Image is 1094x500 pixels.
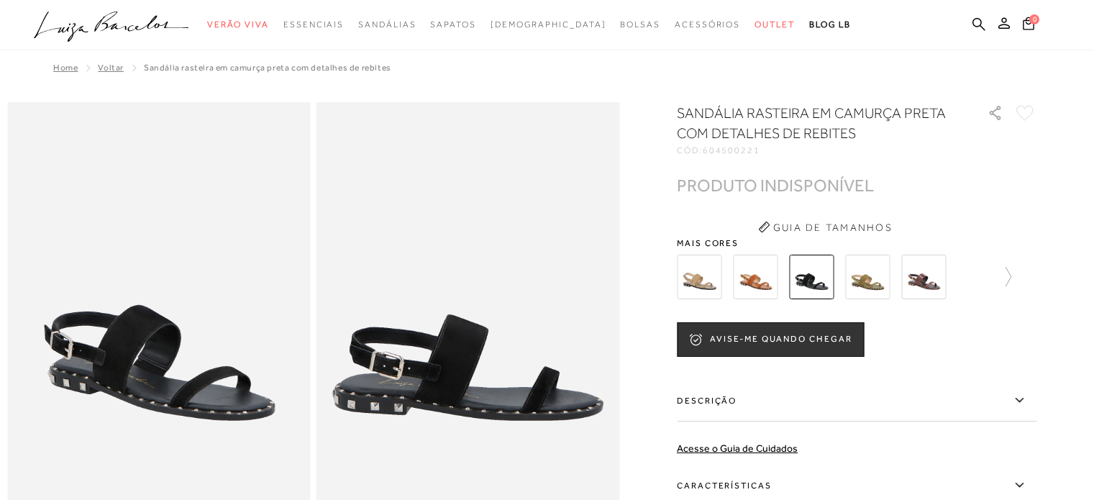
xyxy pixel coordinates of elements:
span: Essenciais [283,19,344,29]
a: noSubCategoriesText [755,12,795,38]
span: Mais cores [677,239,1036,247]
a: noSubCategoriesText [491,12,606,38]
img: SANDÁLIA RASTEIRA EM CAMURÇA PRETA COM DETALHES DE REBITES [789,255,834,299]
a: BLOG LB [809,12,851,38]
span: Acessórios [675,19,740,29]
span: Sandálias [358,19,416,29]
span: SANDÁLIA RASTEIRA EM CAMURÇA PRETA COM DETALHES DE REBITES [144,63,391,73]
div: PRODUTO INDISPONÍVEL [677,178,874,193]
a: Acesse o Guia de Cuidados [677,442,798,454]
button: Guia de Tamanhos [753,216,897,239]
a: noSubCategoriesText [207,12,269,38]
img: SANDÁLIA RASTEIRA EM CAMURÇA VERDE MUSGO COM DETALHES DE REBITES [845,255,890,299]
a: Voltar [98,63,124,73]
button: 0 [1018,16,1039,35]
span: Sapatos [430,19,475,29]
div: CÓD: [677,146,965,155]
span: Verão Viva [207,19,269,29]
a: Home [53,63,78,73]
img: SANDÁLIA RASTEIRA EM CAMURÇA CARAMELO COM DETALHES DE REBITES [733,255,778,299]
span: Outlet [755,19,795,29]
img: SANDÁLIA RASTEIRA EM COURO CROCO CAFÉ COM DETALHES DE REBITES [901,255,946,299]
span: Bolsas [620,19,660,29]
a: noSubCategoriesText [430,12,475,38]
span: [DEMOGRAPHIC_DATA] [491,19,606,29]
button: AVISE-ME QUANDO CHEGAR [677,322,864,357]
a: noSubCategoriesText [620,12,660,38]
a: noSubCategoriesText [283,12,344,38]
span: 604500221 [703,145,760,155]
label: Descrição [677,380,1036,422]
a: noSubCategoriesText [358,12,416,38]
img: SANDÁLIA RASTEIRA EM CAMURÇA BEGE FENDI COM DETALHES DE REBITES [677,255,721,299]
a: noSubCategoriesText [675,12,740,38]
span: BLOG LB [809,19,851,29]
span: 0 [1029,14,1039,24]
h1: SANDÁLIA RASTEIRA EM CAMURÇA PRETA COM DETALHES DE REBITES [677,103,947,143]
